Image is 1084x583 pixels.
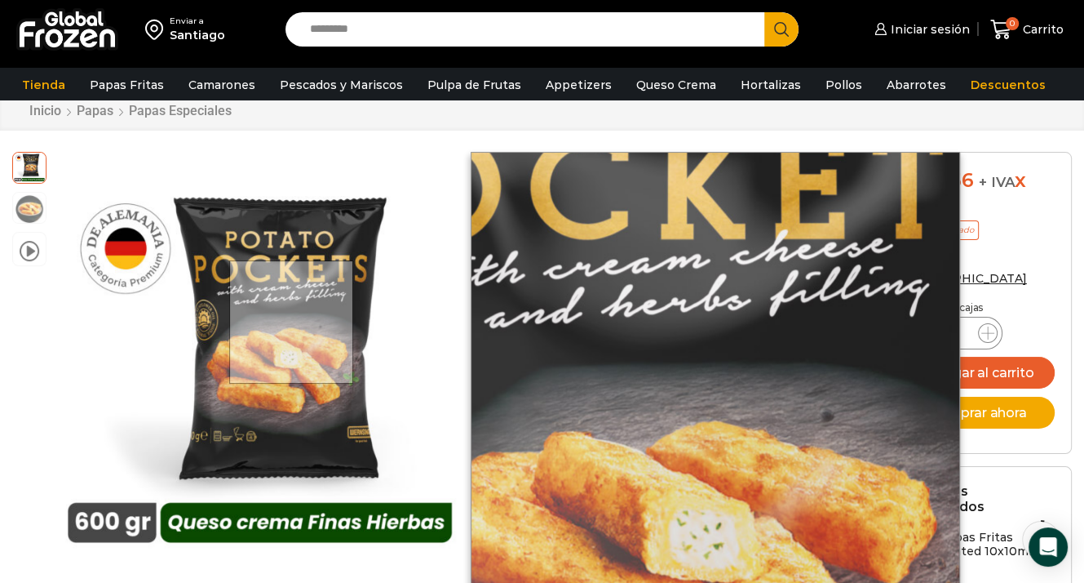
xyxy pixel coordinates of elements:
a: Camarones [180,69,263,100]
h2: Productos relacionados [896,483,1055,514]
span: potato-queso-crema [13,150,46,183]
div: Santiago [170,27,225,43]
div: x caja [896,169,1055,216]
span: + IVA [979,174,1015,190]
a: Inicio [29,103,62,118]
div: Enviar a [170,16,225,27]
a: Papas Fritas Coated 10x10mm -... [896,531,1055,580]
a: Papas Fritas [82,69,172,100]
button: Comprar ahora [896,397,1055,429]
a: Pollos [817,69,870,100]
a: Queso Crema [628,69,724,100]
span: 0 [1006,17,1019,30]
div: Open Intercom Messenger [1029,527,1068,567]
a: Descuentos [962,69,1054,100]
span: Iniciar sesión [887,21,970,38]
span: papas-pockets-1 [13,193,46,225]
a: Abarrotes [878,69,954,100]
a: 0 Carrito [986,11,1068,49]
button: Agregar al carrito [896,357,1055,389]
a: Iniciar sesión [870,13,970,46]
h3: Papas Fritas Coated 10x10mm -... [939,531,1055,572]
a: Pescados y Mariscos [272,69,411,100]
a: Pulpa de Frutas [419,69,529,100]
a: Tienda [14,69,73,100]
nav: Breadcrumb [29,103,232,118]
span: Carrito [1019,21,1064,38]
img: address-field-icon.svg [145,16,170,43]
a: Appetizers [538,69,620,100]
button: Search button [764,12,799,47]
a: Papas Especiales [128,103,232,118]
p: Cantidad de cajas [896,302,1055,314]
a: Papas [76,103,114,118]
a: Enviar a [GEOGRAPHIC_DATA] [896,257,1027,286]
a: Hortalizas [732,69,809,100]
